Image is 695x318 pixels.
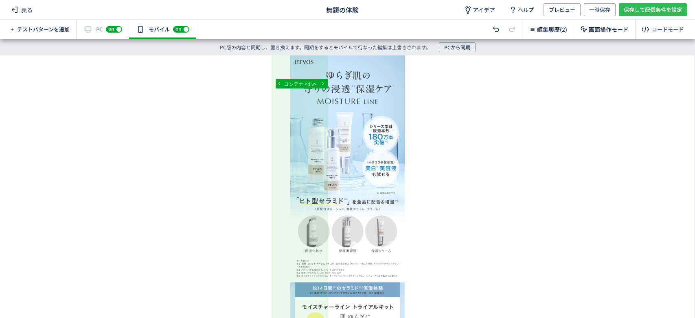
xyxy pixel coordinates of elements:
span: アイデア [473,6,495,14]
img: 約14日間※1のセラミド※2保湿体験 ※1 薬用 ホワイトニングクリアセラムWはパウチ2包 ※2 保湿成分 モイスチャーライン トライアルキット NEW 肌ゆらぎにたっぷりのうるおい ベスコス多... [19,227,134,291]
button: PCから同期 [439,42,476,52]
span: 戻る [8,3,36,16]
a: ヘルプ [502,3,540,16]
span: 保存して配信条件を設定 [624,3,682,16]
span: テストパターンを追加 [17,26,70,33]
span: on [108,26,114,31]
span: PCから同期 [444,42,470,52]
button: プレビュー [544,3,581,16]
span: 一時保存 [589,3,610,16]
p: PC版の内容と同期し、置き換えます。同期をするとモバイルで行なった編集は上書きされます。 [220,43,431,51]
span: プレビュー [549,3,575,16]
span: 画面操作モード [589,25,629,33]
span: コンテナ <div> [282,80,318,87]
button: 保存して配信条件を設定 [619,3,687,16]
span: ヘルプ [518,3,534,16]
span: 編集履歴(2) [537,25,567,33]
span: on [175,26,181,31]
div: コードモード [652,26,684,33]
span: 無題の体験 [326,5,359,14]
button: 一時保存 [584,3,616,16]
